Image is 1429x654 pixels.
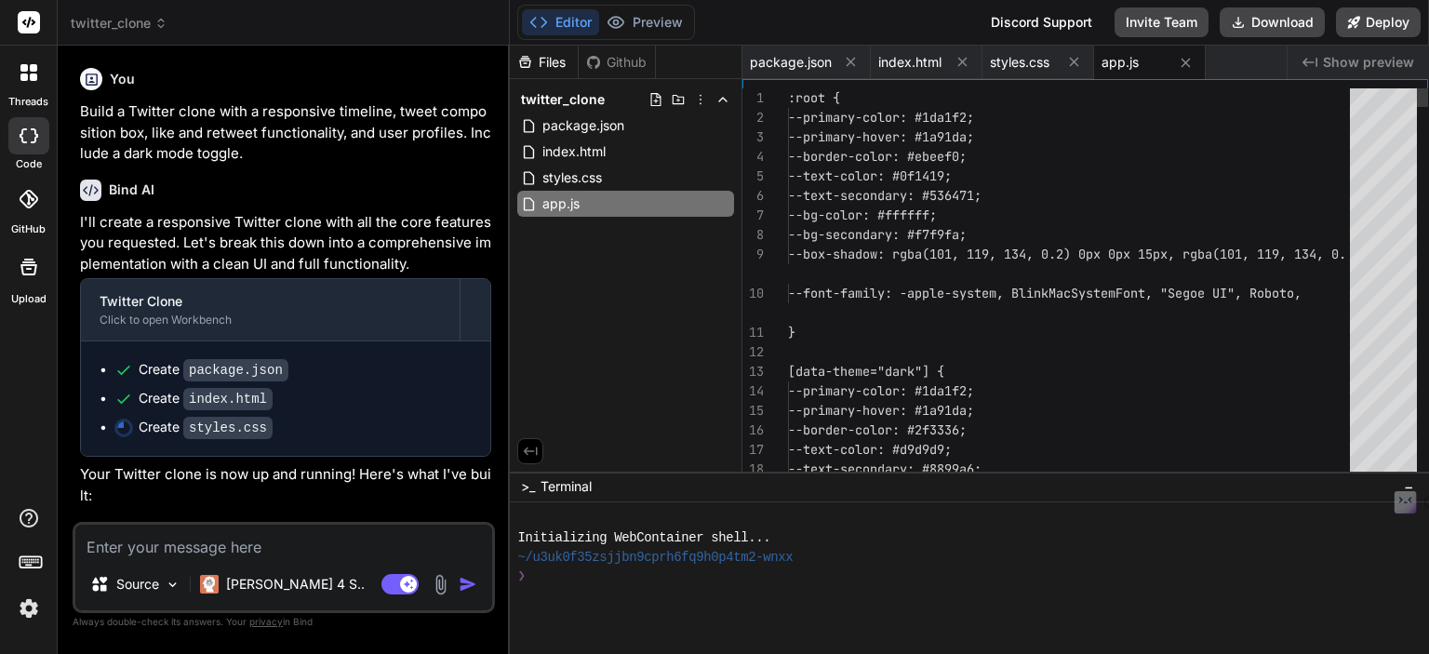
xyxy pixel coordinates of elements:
span: ❯ [517,567,526,585]
span: ~/u3uk0f35zsjjbn9cprh6fq9h0p4tm2-wnxx [517,548,793,567]
span: --border-color: #ebeef0; [788,148,967,165]
span: >_ [521,477,535,496]
label: Upload [11,291,47,307]
span: privacy [249,616,283,627]
span: app.js [1102,53,1139,72]
span: --bg-secondary: #f7f9fa; [788,226,967,243]
img: attachment [430,574,451,595]
img: settings [13,593,45,624]
code: styles.css [183,417,273,439]
span: − [1404,477,1414,496]
span: app.js [541,193,581,215]
code: index.html [183,388,273,410]
span: --text-color: #0f1419; [788,167,952,184]
span: --primary-color: #1da1f2; [788,109,974,126]
span: Terminal [541,477,592,496]
span: --primary-color: #1da1f2; [788,382,974,399]
code: package.json [183,359,288,381]
span: --bg-color: #ffffff; [788,207,937,223]
div: 13 [742,362,764,381]
button: Deploy [1336,7,1421,37]
label: GitHub [11,221,46,237]
p: Build a Twitter clone with a responsive timeline, tweet composition box, like and retweet functio... [80,101,491,165]
span: styles.css [541,167,604,189]
span: package.json [541,114,626,137]
div: 1 [742,88,764,108]
span: --font-family: -apple-system, BlinkMacSystemFont [788,285,1145,301]
button: Twitter CloneClick to open Workbench [81,279,460,340]
div: 2 [742,108,764,127]
h6: Bind AI [109,180,154,199]
span: --primary-hover: #1a91da; [788,402,974,419]
button: Preview [599,9,690,35]
h6: You [110,70,135,88]
img: Pick Models [165,577,180,593]
p: [PERSON_NAME] 4 S.. [226,575,365,594]
div: Create [139,360,288,380]
span: --text-secondary: #536471; [788,187,982,204]
button: Download [1220,7,1325,37]
img: Claude 4 Sonnet [200,575,219,594]
span: [data-theme="dark"] { [788,363,944,380]
div: Click to open Workbench [100,313,441,327]
p: I'll create a responsive Twitter clone with all the core features you requested. Let's break this... [80,212,491,275]
span: package.json [750,53,832,72]
span: --box-shadow: rgba(101, 119, 134, 0.2) 0px 0px 1 [788,246,1145,262]
span: 5px, rgba(101, 119, 134, 0. [1145,246,1346,262]
label: threads [8,94,48,110]
span: Initializing WebContainer shell... [517,528,770,547]
span: twitter_clone [521,90,605,109]
div: 16 [742,420,764,440]
div: Files [510,53,578,72]
div: 4 [742,147,764,167]
div: Github [579,53,655,72]
div: Create [139,418,273,437]
div: 9 [742,245,764,264]
button: Invite Team [1115,7,1209,37]
div: 8 [742,225,764,245]
label: code [16,156,42,172]
p: Your Twitter clone is now up and running! Here's what I've built: [80,464,491,506]
div: 5 [742,167,764,186]
span: index.html [878,53,942,72]
div: 15 [742,401,764,420]
span: } [788,324,795,340]
button: Editor [522,9,599,35]
div: 3 [742,127,764,147]
div: Discord Support [980,7,1103,37]
div: 12 [742,342,764,362]
div: 10 [742,284,764,303]
span: --text-color: #d9d9d9; [788,441,952,458]
p: Source [116,575,159,594]
span: --text-secondary: #8899a6; [788,460,982,477]
div: 14 [742,381,764,401]
div: Twitter Clone [100,292,441,311]
span: --border-color: #2f3336; [788,421,967,438]
p: Always double-check its answers. Your in Bind [73,613,495,631]
span: :root { [788,89,840,106]
div: Create [139,389,273,408]
h3: Features [80,521,491,542]
div: 7 [742,206,764,225]
span: --primary-hover: #1a91da; [788,128,974,145]
span: index.html [541,140,608,163]
img: icon [459,575,477,594]
div: 6 [742,186,764,206]
span: twitter_clone [71,14,167,33]
div: 18 [742,460,764,479]
div: 11 [742,323,764,342]
span: , "Segoe UI", Roboto, [1145,285,1302,301]
div: 17 [742,440,764,460]
span: Show preview [1323,53,1414,72]
span: styles.css [990,53,1049,72]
